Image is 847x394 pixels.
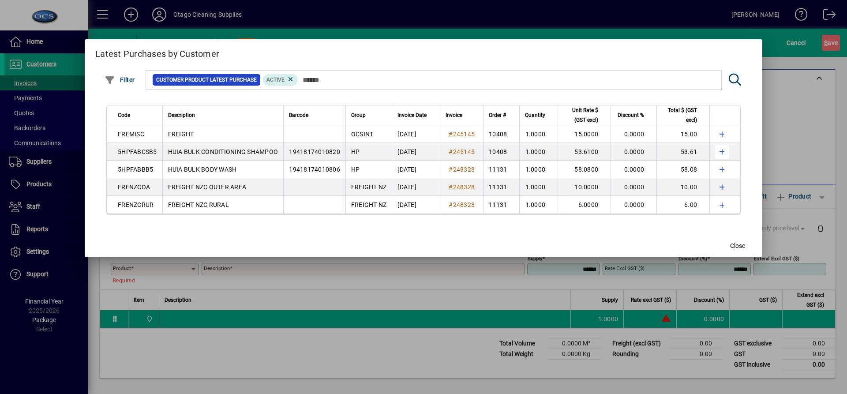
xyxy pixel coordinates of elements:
span: HUIA BULK CONDITIONING SHAMPOO [168,148,278,155]
td: 11131 [483,161,519,178]
button: Filter [102,72,137,88]
td: 0.0000 [611,196,656,214]
span: Discount % [618,110,644,120]
span: 245145 [453,148,475,155]
h2: Latest Purchases by Customer [85,39,762,65]
span: 19418174010806 [289,166,340,173]
span: 19418174010820 [289,148,340,155]
td: [DATE] [392,125,440,143]
a: #248328 [446,165,478,174]
span: Active [266,77,285,83]
td: 0.0000 [611,143,656,161]
td: [DATE] [392,161,440,178]
span: 248328 [453,201,475,208]
td: 1.0000 [519,196,558,214]
span: FRENZCOA [118,184,150,191]
span: Quantity [525,110,545,120]
span: # [449,131,453,138]
a: #248328 [446,200,478,210]
span: OCSINT [351,131,374,138]
span: HP [351,148,360,155]
div: Order # [489,110,514,120]
div: Description [168,110,278,120]
div: Discount % [616,110,652,120]
td: [DATE] [392,143,440,161]
span: Order # [489,110,506,120]
div: Barcode [289,110,340,120]
span: 5HPFABCSB5 [118,148,157,155]
span: FRENZCRUR [118,201,154,208]
div: Invoice Date [397,110,435,120]
div: Unit Rate $ (GST excl) [563,105,606,125]
a: #245145 [446,129,478,139]
td: 1.0000 [519,161,558,178]
div: Total $ (GST excl) [662,105,705,125]
button: Close [723,238,752,254]
td: [DATE] [392,196,440,214]
td: 58.08 [656,161,709,178]
span: # [449,201,453,208]
td: 53.6100 [558,143,611,161]
td: 10408 [483,143,519,161]
td: 1.0000 [519,125,558,143]
td: [DATE] [392,178,440,196]
span: # [449,166,453,173]
span: Description [168,110,195,120]
span: FREIGHT NZ [351,184,387,191]
td: 10.0000 [558,178,611,196]
span: Filter [105,76,135,83]
td: 11131 [483,196,519,214]
td: 58.0800 [558,161,611,178]
a: #245145 [446,147,478,157]
td: 0.0000 [611,125,656,143]
span: FREIGHT NZ [351,201,387,208]
td: 0.0000 [611,161,656,178]
span: HUIA BULK BODY WASH [168,166,237,173]
div: Quantity [525,110,553,120]
span: HP [351,166,360,173]
span: FREIGHT NZC RURAL [168,201,229,208]
td: 6.0000 [558,196,611,214]
span: FREMISC [118,131,144,138]
span: # [449,184,453,191]
mat-chip: Product Activation Status: Active [263,74,298,86]
span: 248328 [453,184,475,191]
div: Code [118,110,157,120]
td: 10408 [483,125,519,143]
td: 15.0000 [558,125,611,143]
span: Barcode [289,110,308,120]
span: FREIGHT [168,131,194,138]
span: Close [730,241,745,251]
span: FREIGHT NZC OUTER AREA [168,184,247,191]
td: 53.61 [656,143,709,161]
td: 15.00 [656,125,709,143]
td: 6.00 [656,196,709,214]
span: Group [351,110,366,120]
span: # [449,148,453,155]
span: 5HPFABBB5 [118,166,153,173]
td: 10.00 [656,178,709,196]
div: Group [351,110,387,120]
span: Invoice [446,110,462,120]
span: 245145 [453,131,475,138]
span: Code [118,110,130,120]
td: 0.0000 [611,178,656,196]
span: Total $ (GST excl) [662,105,697,125]
a: #248328 [446,182,478,192]
span: 248328 [453,166,475,173]
span: Customer Product Latest Purchase [156,75,257,84]
td: 1.0000 [519,143,558,161]
td: 11131 [483,178,519,196]
span: Unit Rate $ (GST excl) [563,105,598,125]
span: Invoice Date [397,110,427,120]
div: Invoice [446,110,478,120]
td: 1.0000 [519,178,558,196]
